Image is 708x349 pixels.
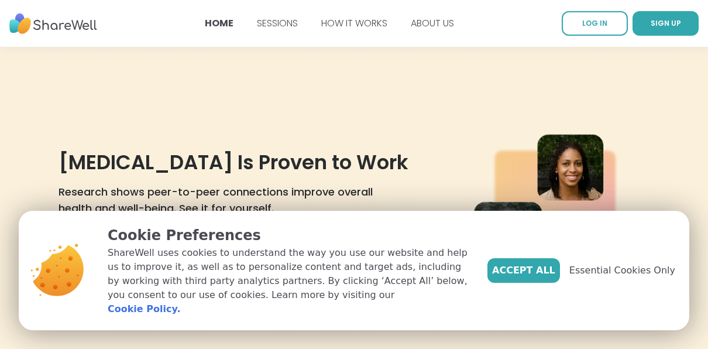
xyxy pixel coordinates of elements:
[108,246,469,316] p: ShareWell uses cookies to understand the way you use our website and help us to improve it, as we...
[257,16,298,30] a: SESSIONS
[633,11,699,36] button: SIGN UP
[582,18,607,28] span: LOG IN
[492,264,555,278] span: Accept All
[651,18,681,28] span: SIGN UP
[562,11,628,36] a: LOG IN
[59,184,408,217] h3: Research shows peer-to-peer connections improve overall health and well-being. See it for yourself.
[487,258,560,283] button: Accept All
[108,225,469,246] p: Cookie Preferences
[9,8,97,40] img: ShareWell Nav Logo
[474,134,649,285] img: homepage hero
[205,16,233,30] a: HOME
[321,16,387,30] a: HOW IT WORKS
[569,264,675,278] span: Essential Cookies Only
[108,302,180,316] a: Cookie Policy.
[411,16,454,30] a: ABOUT US
[59,150,408,174] h1: [MEDICAL_DATA] Is Proven to Work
